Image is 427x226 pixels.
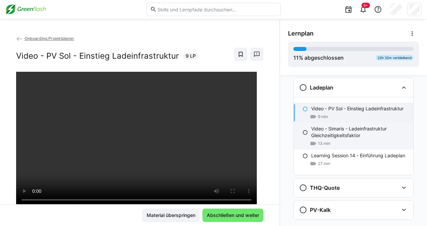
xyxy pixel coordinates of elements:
[157,6,277,12] input: Skills und Lernpfade durchsuchen…
[288,30,314,37] span: Lernplan
[202,209,264,222] button: Abschließen und weiter
[293,54,344,62] div: % abgeschlossen
[16,51,179,61] h2: Video - PV Sol - Einstieg Ladeinfrastruktur
[318,161,330,166] span: 27 min
[311,105,404,112] p: Video - PV Sol - Einstieg Ladeinfrastruktur
[206,212,260,219] span: Abschließen und weiter
[364,3,368,7] span: 9+
[186,53,196,59] span: 9 LP
[310,184,340,191] h3: THQ-Quote
[376,55,414,60] div: 22h 32m verbleibend
[318,114,328,119] span: 9 min
[318,141,330,146] span: 13 min
[310,84,333,91] h3: Ladeplan
[25,36,74,41] span: Onboarding Projektplaner
[293,54,299,61] span: 11
[142,209,200,222] button: Material überspringen
[310,207,331,213] h3: PV-Kalk
[311,152,405,159] p: Learning Session 14 - Einführung Ladeplan
[146,212,196,219] span: Material überspringen
[311,125,408,139] p: Video - Simaris - Ladeinfrastruktur Gleichzeitigkeitsfaktor
[16,36,74,41] a: Onboarding Projektplaner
